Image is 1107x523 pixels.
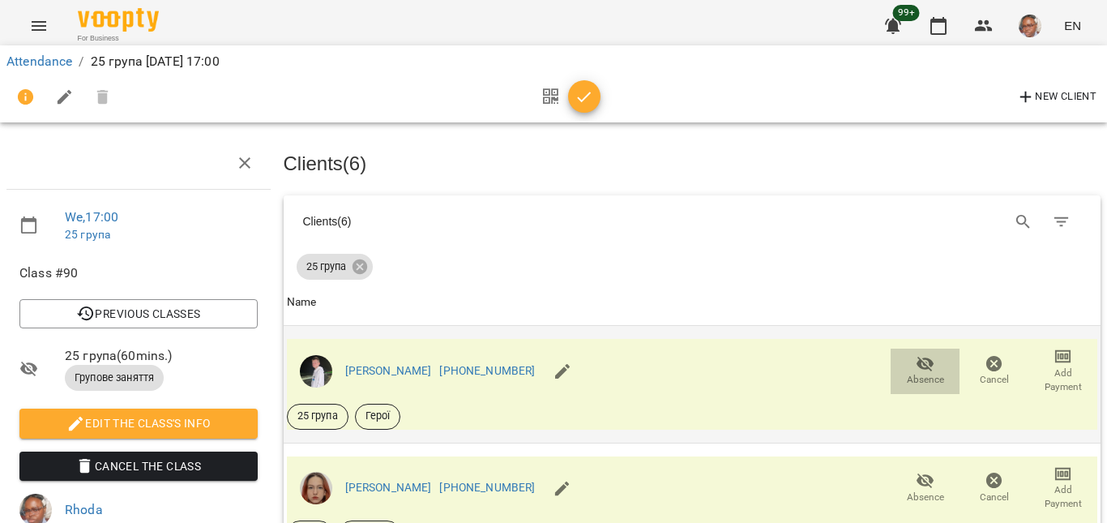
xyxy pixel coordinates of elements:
div: Clients ( 6 ) [303,213,678,229]
button: New Client [1012,84,1101,110]
a: Attendance [6,54,72,69]
div: Sort [287,293,317,312]
a: Rhoda [65,502,103,517]
span: EN [1064,17,1081,34]
span: Edit the class's Info [32,414,245,433]
span: Групове заняття [65,371,164,385]
span: Previous Classes [32,304,245,324]
button: Cancel the class [19,452,258,481]
span: Cancel the class [32,457,245,476]
img: 5069a814e4f91ed3cdf84d2747573f36.png [300,472,332,504]
span: 25 група [297,259,356,274]
button: Cancel [960,349,1028,394]
span: Name [287,293,1098,312]
a: 25 група [65,228,110,241]
button: Menu [19,6,58,45]
button: Filter [1042,203,1081,242]
img: 506b4484e4e3c983820f65d61a8f4b66.jpg [1019,15,1041,37]
span: Absence [907,491,944,504]
button: EN [1058,11,1088,41]
span: New Client [1016,88,1096,107]
button: Add Payment [1028,349,1097,394]
p: 25 група [DATE] 17:00 [91,52,220,71]
button: Previous Classes [19,299,258,328]
a: [PERSON_NAME] [345,481,432,494]
button: Cancel [960,465,1028,511]
span: For Business [78,33,159,44]
button: Search [1004,203,1043,242]
li: / [79,52,83,71]
div: Name [287,293,317,312]
span: 25 група ( 60 mins. ) [65,346,258,366]
span: 99+ [893,5,920,21]
nav: breadcrumb [6,52,1101,71]
button: Absence [891,465,960,511]
div: 25 група [297,254,373,280]
span: Cancel [980,373,1009,387]
span: 25 група [288,409,348,423]
span: Герої [356,409,400,423]
button: Edit the class's Info [19,409,258,438]
span: Add Payment [1038,483,1088,511]
a: [PHONE_NUMBER] [439,481,535,494]
a: [PERSON_NAME] [345,364,432,377]
a: We , 17:00 [65,209,118,225]
div: Table Toolbar [284,195,1101,247]
button: Absence [891,349,960,394]
span: Class #90 [19,264,258,283]
span: Add Payment [1038,367,1088,394]
button: Add Payment [1028,465,1097,511]
a: [PHONE_NUMBER] [439,364,535,377]
img: 6e133d24814a1ee86c0a0dcaf2f1fbaa.png [300,355,332,388]
img: Voopty Logo [78,8,159,32]
span: Absence [907,373,944,387]
span: Cancel [980,491,1009,504]
h3: Clients ( 6 ) [284,153,1101,174]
